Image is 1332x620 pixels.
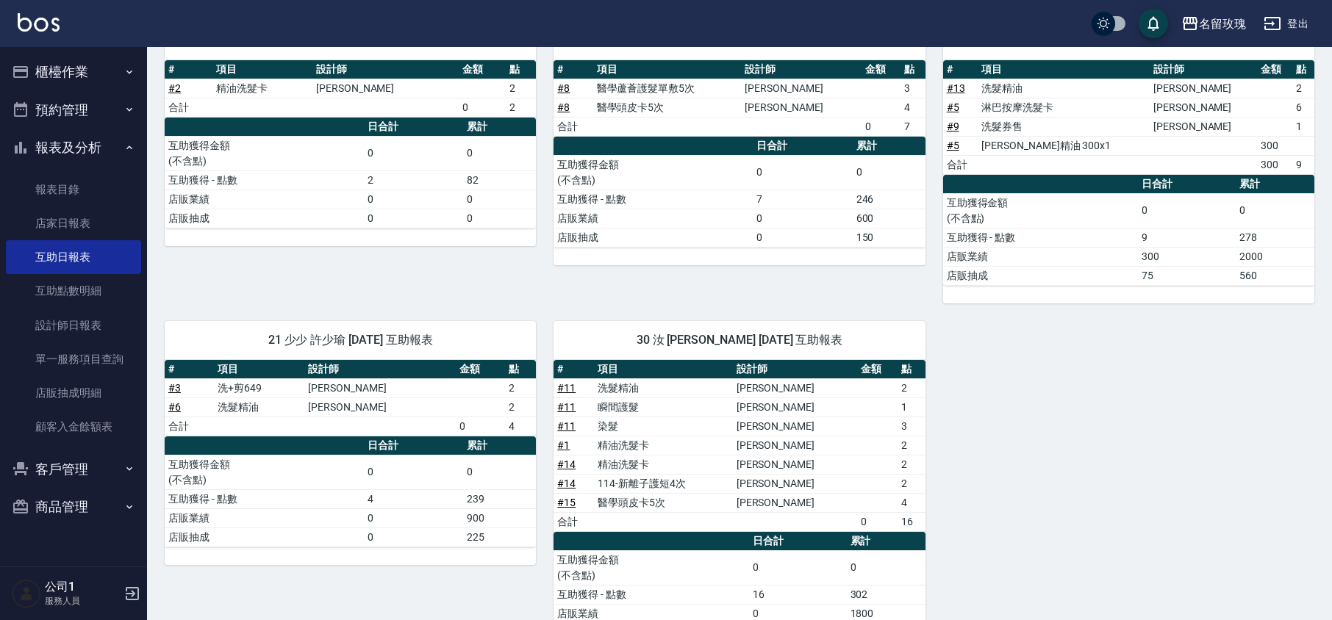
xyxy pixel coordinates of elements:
[862,117,900,136] td: 0
[733,474,857,493] td: [PERSON_NAME]
[364,209,464,228] td: 0
[593,60,742,79] th: 項目
[900,79,925,98] td: 3
[594,474,732,493] td: 114-新離子護短4次
[212,60,312,79] th: 項目
[1236,193,1314,228] td: 0
[165,98,212,117] td: 合計
[753,190,853,209] td: 7
[1292,155,1314,174] td: 9
[1150,117,1257,136] td: [PERSON_NAME]
[165,436,536,547] table: a dense table
[506,79,536,98] td: 2
[463,209,536,228] td: 0
[456,417,505,436] td: 0
[1292,79,1314,98] td: 2
[554,137,925,248] table: a dense table
[6,91,141,129] button: 預約管理
[554,60,925,137] table: a dense table
[733,436,857,455] td: [PERSON_NAME]
[753,228,853,247] td: 0
[557,497,576,508] a: #15
[45,594,120,608] p: 服務人員
[463,527,536,547] td: 225
[312,79,459,98] td: [PERSON_NAME]
[594,493,732,512] td: 醫學頭皮卡5次
[1258,10,1314,37] button: 登出
[594,360,732,379] th: 項目
[304,360,456,379] th: 設計師
[947,82,965,94] a: #13
[506,98,536,117] td: 2
[165,508,364,527] td: 店販業績
[853,228,925,247] td: 150
[943,60,1314,175] table: a dense table
[554,209,753,228] td: 店販業績
[12,579,41,608] img: Person
[463,136,536,170] td: 0
[749,532,847,551] th: 日合計
[6,129,141,167] button: 報表及分析
[168,82,181,94] a: #2
[364,190,464,209] td: 0
[6,240,141,274] a: 互助日報表
[733,417,857,436] td: [PERSON_NAME]
[364,527,464,547] td: 0
[18,13,60,32] img: Logo
[943,175,1314,286] table: a dense table
[857,512,898,531] td: 0
[898,474,925,493] td: 2
[898,493,925,512] td: 4
[165,209,364,228] td: 店販抽成
[6,410,141,444] a: 顧客入金餘額表
[1138,266,1236,285] td: 75
[1236,266,1314,285] td: 560
[741,98,861,117] td: [PERSON_NAME]
[978,117,1150,136] td: 洗髮券售
[463,170,536,190] td: 82
[749,550,847,585] td: 0
[1138,247,1236,266] td: 300
[1236,247,1314,266] td: 2000
[505,378,536,397] td: 2
[733,360,857,379] th: 設計師
[900,60,925,79] th: 點
[898,378,925,397] td: 2
[1257,136,1292,155] td: 300
[1292,98,1314,117] td: 6
[554,228,753,247] td: 店販抽成
[947,140,959,151] a: #5
[571,333,907,347] span: 30 汝 [PERSON_NAME] [DATE] 互助報表
[557,401,576,413] a: #11
[594,436,732,455] td: 精油洗髮卡
[165,136,364,170] td: 互助獲得金額 (不含點)
[165,417,214,436] td: 合計
[853,137,925,156] th: 累計
[554,550,748,585] td: 互助獲得金額 (不含點)
[733,455,857,474] td: [PERSON_NAME]
[214,378,304,397] td: 洗+剪649
[168,401,181,413] a: #6
[463,455,536,489] td: 0
[456,360,505,379] th: 金額
[165,60,212,79] th: #
[554,190,753,209] td: 互助獲得 - 點數
[898,397,925,417] td: 1
[557,420,576,432] a: #11
[364,118,464,137] th: 日合計
[594,397,732,417] td: 瞬間護髮
[364,489,464,508] td: 4
[554,360,925,532] table: a dense table
[1138,175,1236,194] th: 日合計
[506,60,536,79] th: 點
[853,209,925,228] td: 600
[165,190,364,209] td: 店販業績
[900,117,925,136] td: 7
[1139,9,1168,38] button: save
[1199,15,1246,33] div: 名留玫瑰
[847,532,925,551] th: 累計
[943,266,1138,285] td: 店販抽成
[898,417,925,436] td: 3
[1257,60,1292,79] th: 金額
[165,489,364,508] td: 互助獲得 - 點數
